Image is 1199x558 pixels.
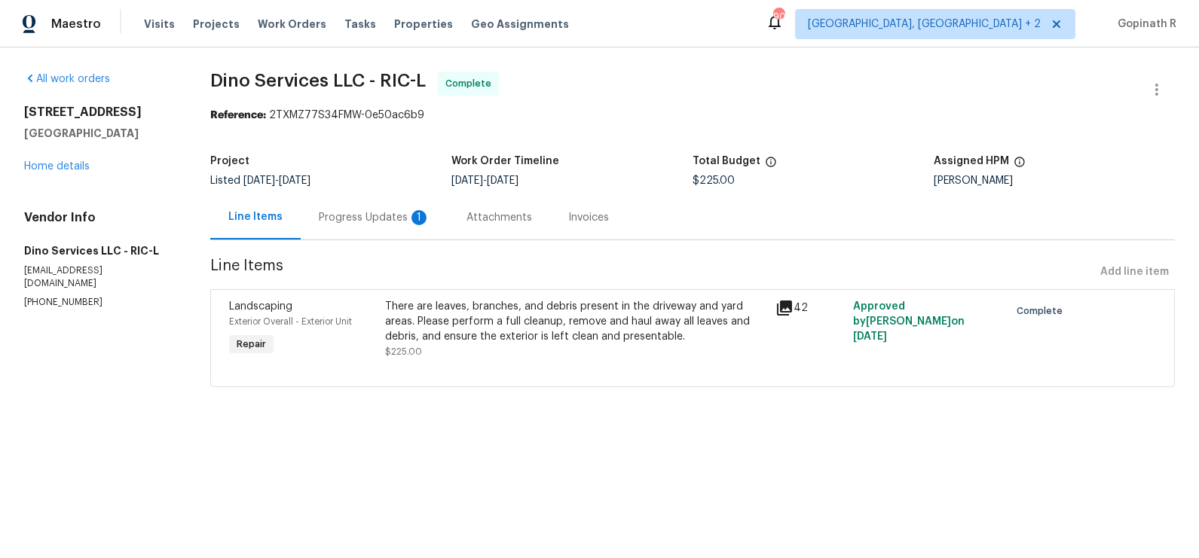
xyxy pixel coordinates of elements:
p: [EMAIL_ADDRESS][DOMAIN_NAME] [24,264,174,290]
span: Landscaping [229,301,292,312]
h5: Project [210,156,249,166]
div: Line Items [228,209,283,224]
a: All work orders [24,74,110,84]
span: - [451,175,518,186]
span: $225.00 [385,347,422,356]
a: Home details [24,161,90,172]
div: Invoices [568,210,609,225]
span: Projects [193,17,240,32]
span: [DATE] [487,175,518,186]
div: 42 [775,299,844,317]
h2: [STREET_ADDRESS] [24,105,174,120]
p: [PHONE_NUMBER] [24,296,174,309]
h5: Work Order Timeline [451,156,559,166]
span: [GEOGRAPHIC_DATA], [GEOGRAPHIC_DATA] + 2 [808,17,1041,32]
span: $225.00 [693,175,735,186]
span: Approved by [PERSON_NAME] on [853,301,965,342]
h5: [GEOGRAPHIC_DATA] [24,126,174,141]
div: 90 [773,9,784,24]
span: Complete [1017,303,1069,319]
div: Progress Updates [319,210,430,225]
h5: Assigned HPM [934,156,1009,166]
span: [DATE] [451,175,483,186]
span: [DATE] [853,331,887,342]
span: Work Orders [258,17,326,32]
span: Gopinath R [1112,17,1176,32]
span: Dino Services LLC - RIC-L [210,72,426,90]
h4: Vendor Info [24,210,174,225]
span: Repair [231,337,272,352]
span: Visits [144,17,175,32]
span: Line Items [210,258,1094,286]
span: - [243,175,310,186]
span: The total cost of line items that have been proposed by Opendoor. This sum includes line items th... [765,156,777,175]
span: Maestro [51,17,101,32]
h5: Dino Services LLC - RIC-L [24,243,174,258]
h5: Total Budget [693,156,760,166]
span: Geo Assignments [471,17,569,32]
div: Attachments [466,210,532,225]
span: [DATE] [279,175,310,186]
span: The hpm assigned to this work order. [1014,156,1026,175]
div: [PERSON_NAME] [934,175,1175,186]
div: 1 [411,210,427,225]
span: Exterior Overall - Exterior Unit [229,317,352,326]
span: [DATE] [243,175,275,186]
div: 2TXMZ77S34FMW-0e50ac6b9 [210,108,1175,123]
div: There are leaves, branches, and debris present in the driveway and yard areas. Please perform a f... [385,299,766,344]
span: Properties [394,17,453,32]
span: Tasks [344,19,376,29]
span: Listed [210,175,310,186]
b: Reference: [210,110,266,120]
span: Complete [445,76,497,91]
